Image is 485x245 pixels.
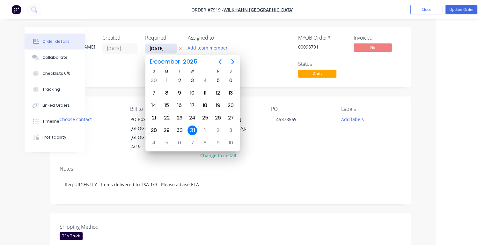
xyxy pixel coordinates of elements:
[187,88,197,98] div: Wednesday, December 10, 2025
[200,101,210,110] div: Thursday, December 18, 2025
[213,126,223,135] div: Friday, January 2, 2026
[226,101,236,110] div: Saturday, December 20, 2025
[42,119,59,124] div: Timeline
[149,76,159,85] div: Sunday, November 30, 2025
[187,138,197,148] div: Wednesday, January 7, 2026
[298,35,346,41] div: MYOB Order #
[160,69,173,74] div: M
[200,138,210,148] div: Thursday, January 8, 2026
[60,232,83,240] div: TSA Truck
[445,5,477,14] button: Update Order
[149,126,159,135] div: Sunday, December 28, 2025
[298,61,346,67] div: Status
[125,115,189,151] div: PO Box 125[GEOGRAPHIC_DATA], [GEOGRAPHIC_DATA], 2210
[42,39,70,44] div: Order details
[25,50,85,65] button: Collaborate
[298,43,346,50] div: 00098791
[354,43,392,51] span: No
[102,35,137,41] div: Created
[42,87,60,92] div: Tracking
[149,56,182,67] span: December
[25,113,85,129] button: Timeline
[60,223,139,231] label: Shipping Method
[226,55,239,68] button: Next page
[175,88,184,98] div: Tuesday, December 9, 2025
[213,76,223,85] div: Friday, December 5, 2025
[148,69,160,74] div: S
[298,70,336,78] span: Draft
[42,134,66,140] div: Profitability
[175,76,184,85] div: Tuesday, December 2, 2025
[60,43,95,50] div: [PERSON_NAME]
[173,69,186,74] div: T
[184,43,231,52] button: Add team member
[56,115,95,123] button: Choose contact
[187,113,197,123] div: Wednesday, December 24, 2025
[162,138,172,148] div: Monday, January 5, 2026
[226,126,236,135] div: Saturday, January 3, 2026
[224,7,294,13] a: Wilkhahn [GEOGRAPHIC_DATA]
[213,88,223,98] div: Friday, December 12, 2025
[338,115,367,123] button: Add labels
[25,34,85,50] button: Order details
[149,88,159,98] div: Sunday, December 7, 2025
[175,101,184,110] div: Tuesday, December 16, 2025
[175,138,184,148] div: Tuesday, January 6, 2026
[213,138,223,148] div: Friday, January 9, 2026
[197,151,239,160] button: Change to install
[191,7,224,13] span: Order #7919 -
[187,76,197,85] div: Wednesday, December 3, 2025
[149,113,159,123] div: Sunday, December 21, 2025
[226,138,236,148] div: Saturday, January 10, 2026
[145,35,180,41] div: Required
[130,124,183,151] div: [GEOGRAPHIC_DATA], [GEOGRAPHIC_DATA], 2210
[271,115,301,124] div: 45378569
[42,103,70,108] div: Linked Orders
[354,35,401,41] div: Invoiced
[200,88,210,98] div: Thursday, December 11, 2025
[226,113,236,123] div: Saturday, December 27, 2025
[146,56,202,67] button: December2025
[214,55,226,68] button: Previous page
[226,88,236,98] div: Saturday, December 13, 2025
[162,126,172,135] div: Monday, December 29, 2025
[25,81,85,97] button: Tracking
[162,76,172,85] div: Monday, December 1, 2025
[187,101,197,110] div: Wednesday, December 17, 2025
[175,113,184,123] div: Tuesday, December 23, 2025
[213,101,223,110] div: Friday, December 19, 2025
[188,43,231,52] button: Add team member
[25,129,85,145] button: Profitability
[211,69,224,74] div: F
[42,71,70,76] div: Checklists 0/0
[199,69,211,74] div: T
[182,56,199,67] span: 2025
[271,106,331,112] div: PO
[188,35,252,41] div: Assigned to
[162,113,172,123] div: Monday, December 22, 2025
[130,106,190,112] div: Bill to
[11,5,21,14] img: Factory
[186,69,199,74] div: W
[341,106,401,112] div: Labels
[213,113,223,123] div: Friday, December 26, 2025
[226,76,236,85] div: Saturday, December 6, 2025
[410,5,442,14] button: Close
[200,126,210,135] div: Thursday, January 1, 2026
[130,115,183,124] div: PO Box 125
[175,126,184,135] div: Tuesday, December 30, 2025
[25,97,85,113] button: Linked Orders
[200,113,210,123] div: Thursday, December 25, 2025
[25,65,85,81] button: Checklists 0/0
[187,126,197,135] div: Wednesday, December 31, 2025
[200,76,210,85] div: Thursday, December 4, 2025
[60,175,401,194] div: Req URGENTLY - Items delivered to TSA 1/9 - Please advise ETA
[149,138,159,148] div: Sunday, January 4, 2026
[42,55,68,60] div: Collaborate
[224,69,237,74] div: S
[162,101,172,110] div: Monday, December 15, 2025
[60,166,401,172] div: Notes
[149,101,159,110] div: Sunday, December 14, 2025
[162,88,172,98] div: Monday, December 8, 2025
